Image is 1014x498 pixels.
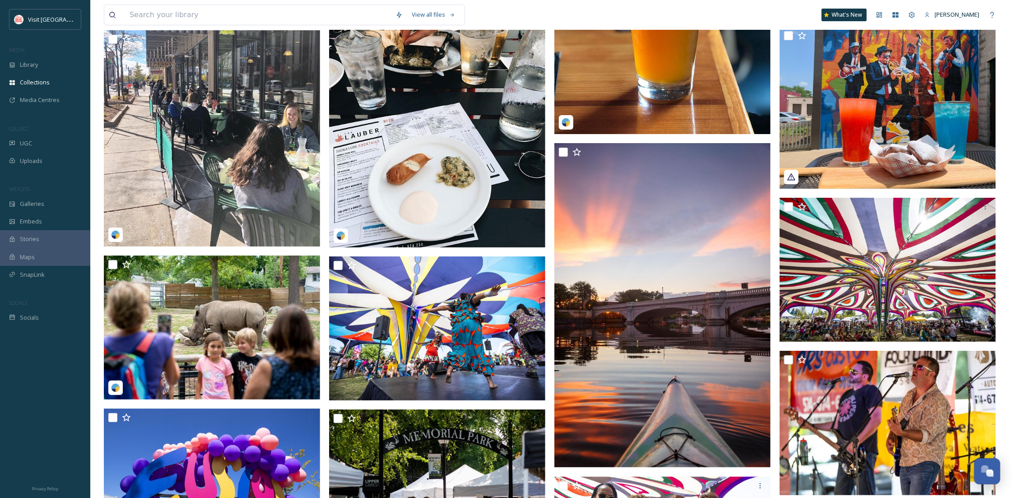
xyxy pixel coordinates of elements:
[20,200,44,208] span: Galleries
[32,486,58,492] span: Privacy Policy
[407,6,460,23] a: View all files
[780,27,996,189] img: 837ff209166dffac26051fba67bc66d66f42691ae2a0ad12b9ca2c5a68b35e15.jpg
[20,78,50,87] span: Collections
[20,235,39,243] span: Stories
[125,5,391,25] input: Search your library
[780,351,996,495] img: 240810_Osceola Music Festival_039.jpg
[329,256,545,401] img: 240914 Fusion Fest_005.jpg
[20,253,35,261] span: Maps
[562,118,571,127] img: snapsea-logo.png
[9,299,27,306] span: SOCIALS
[14,15,23,24] img: vsbm-stackedMISH_CMYKlogo2017.jpg
[104,30,320,247] img: 021af439-908c-b3b0-e6f2-38fbdea2d3b8.jpg
[20,270,45,279] span: SnapLink
[20,139,32,148] span: UGC
[104,256,320,400] img: 3ea82ccaf343670b148cf51d2417421076d170a1e87bcd16d6b6d3e937813405.jpg
[20,96,60,104] span: Media Centres
[20,217,42,226] span: Embeds
[822,9,867,21] a: What's New
[336,231,345,240] img: snapsea-logo.png
[9,47,25,53] span: MEDIA
[20,313,39,322] span: Socials
[554,143,771,468] img: st.joe.river.058.jpg
[935,10,980,19] span: [PERSON_NAME]
[780,198,996,342] img: 240914 Fusion Fest_032.jpg
[20,157,42,165] span: Uploads
[28,15,98,23] span: Visit [GEOGRAPHIC_DATA]
[32,483,58,493] a: Privacy Policy
[9,125,28,132] span: COLLECT
[20,61,38,69] span: Library
[9,186,30,192] span: WIDGETS
[920,6,984,23] a: [PERSON_NAME]
[111,230,120,239] img: snapsea-logo.png
[974,458,1000,484] button: Open Chat
[111,383,120,392] img: snapsea-logo.png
